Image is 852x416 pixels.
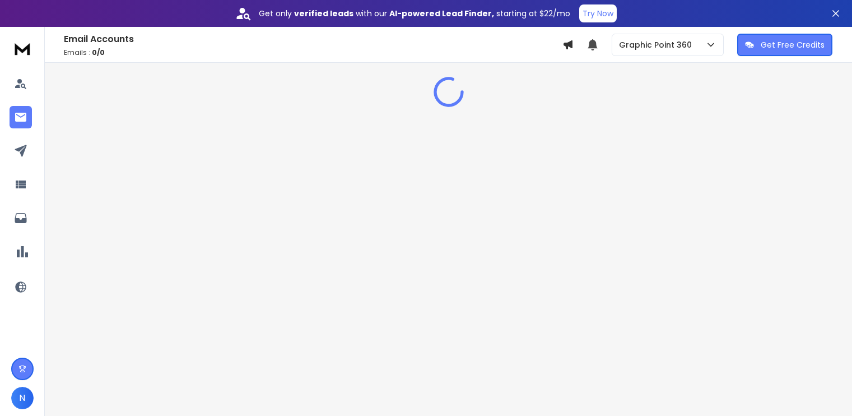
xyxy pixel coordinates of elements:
[294,8,353,19] strong: verified leads
[92,48,105,57] span: 0 / 0
[259,8,570,19] p: Get only with our starting at $22/mo
[583,8,613,19] p: Try Now
[11,38,34,59] img: logo
[737,34,832,56] button: Get Free Credits
[619,39,696,50] p: Graphic Point 360
[64,33,562,46] h1: Email Accounts
[11,387,34,409] button: N
[579,4,617,22] button: Try Now
[64,48,562,57] p: Emails :
[761,39,825,50] p: Get Free Credits
[389,8,494,19] strong: AI-powered Lead Finder,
